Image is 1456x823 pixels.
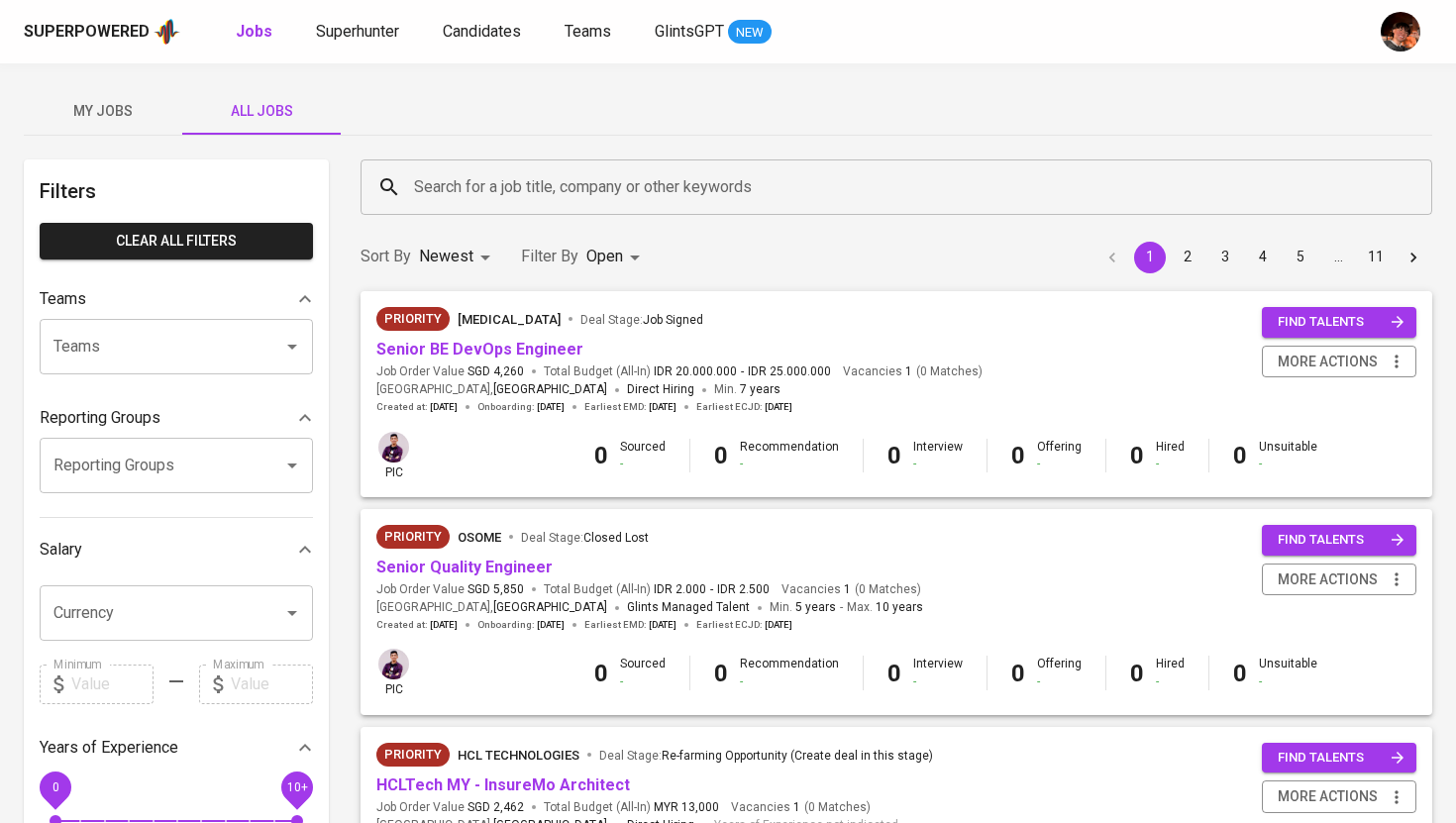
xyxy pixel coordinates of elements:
button: more actions [1262,564,1416,596]
button: find talents [1262,743,1416,773]
button: Go to page 5 [1285,242,1316,273]
img: app logo [154,17,180,47]
span: IDR 25.000.000 [748,363,831,380]
span: IDR 2.500 [717,581,770,598]
p: Salary [40,538,82,562]
span: Re-farming Opportunity (Create deal in this stage) [662,749,933,763]
span: Vacancies ( 0 Matches ) [781,581,921,598]
b: 0 [714,660,728,687]
b: 0 [1130,660,1144,687]
div: Years of Experience [40,728,313,768]
button: Open [278,452,306,479]
a: Superhunter [316,20,403,45]
b: Jobs [236,22,272,41]
button: Open [278,333,306,360]
nav: pagination navigation [1093,242,1432,273]
button: Go to page 3 [1209,242,1241,273]
div: - [913,673,963,690]
span: more actions [1278,567,1378,592]
div: - [620,673,666,690]
span: [DATE] [649,618,676,632]
img: diemas@glints.com [1381,12,1420,51]
span: 10+ [286,779,307,793]
span: [DATE] [537,618,565,632]
div: … [1322,247,1354,266]
span: Total Budget (All-In) [544,799,719,816]
span: Earliest ECJD : [696,618,792,632]
div: pic [376,647,411,698]
div: - [740,456,839,472]
span: GlintsGPT [655,22,724,41]
span: Max. [847,600,923,614]
div: pic [376,430,411,481]
a: Senior BE DevOps Engineer [376,340,583,359]
span: [DATE] [430,400,458,414]
span: Teams [565,22,611,41]
b: 0 [1233,442,1247,469]
div: Interview [913,439,963,472]
span: Created at : [376,400,458,414]
p: Newest [419,245,473,268]
span: more actions [1278,350,1378,374]
button: find talents [1262,307,1416,338]
input: Value [71,665,154,704]
span: [DATE] [765,618,792,632]
span: NEW [728,23,772,43]
span: My Jobs [36,99,170,124]
span: Candidates [443,22,521,41]
button: Open [278,599,306,627]
span: Priority [376,309,450,329]
span: - [840,598,843,618]
span: [GEOGRAPHIC_DATA] , [376,598,607,618]
span: [DATE] [537,400,565,414]
span: Job Order Value [376,363,524,380]
p: Reporting Groups [40,406,160,430]
span: Earliest ECJD : [696,400,792,414]
div: Hired [1156,656,1185,689]
span: All Jobs [194,99,329,124]
b: 0 [714,442,728,469]
span: Job Order Value [376,799,524,816]
button: find talents [1262,525,1416,556]
p: Teams [40,287,86,311]
span: Priority [376,745,450,765]
p: Filter By [521,245,578,268]
span: Closed Lost [583,531,649,545]
a: Candidates [443,20,525,45]
span: find talents [1278,747,1404,770]
div: - [1259,456,1317,472]
div: - [1037,456,1082,472]
span: Priority [376,527,450,547]
b: 0 [1130,442,1144,469]
b: 0 [887,442,901,469]
span: [GEOGRAPHIC_DATA] [493,598,607,618]
a: HCLTech MY - InsureMo Architect [376,775,630,794]
span: [DATE] [765,400,792,414]
span: Vacancies ( 0 Matches ) [843,363,983,380]
span: more actions [1278,784,1378,809]
span: 7 years [740,382,780,396]
div: - [1259,673,1317,690]
a: Senior Quality Engineer [376,558,553,576]
div: - [1037,673,1082,690]
span: - [741,363,744,380]
span: SGD 2,462 [468,799,524,816]
div: Hired [1156,439,1185,472]
div: Offering [1037,656,1082,689]
span: find talents [1278,529,1404,552]
span: 5 years [795,600,836,614]
div: Superpowered [24,21,150,44]
span: Onboarding : [477,400,565,414]
div: Reporting Groups [40,398,313,438]
div: Sourced [620,656,666,689]
b: 0 [1011,442,1025,469]
div: - [1156,673,1185,690]
img: erwin@glints.com [378,432,409,463]
span: Superhunter [316,22,399,41]
span: 10 years [876,600,923,614]
span: Total Budget (All-In) [544,581,770,598]
span: Onboarding : [477,618,565,632]
span: SGD 5,850 [468,581,524,598]
span: Total Budget (All-In) [544,363,831,380]
button: more actions [1262,346,1416,378]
